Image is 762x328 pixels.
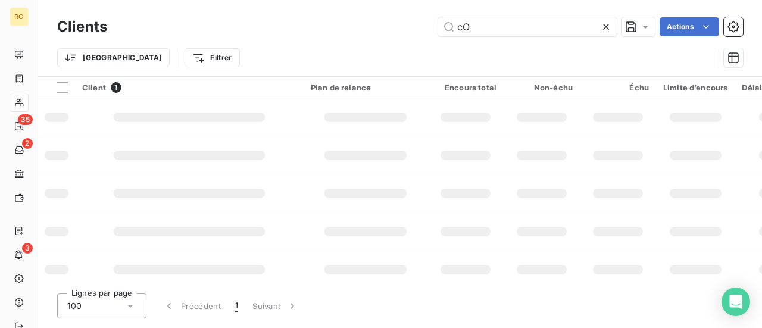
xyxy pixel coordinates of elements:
[722,288,750,316] div: Open Intercom Messenger
[435,83,496,92] div: Encours total
[663,83,727,92] div: Limite d’encours
[438,17,617,36] input: Rechercher
[10,7,29,26] div: RC
[82,83,106,92] span: Client
[587,83,649,92] div: Échu
[57,48,170,67] button: [GEOGRAPHIC_DATA]
[185,48,239,67] button: Filtrer
[111,82,121,93] span: 1
[67,300,82,312] span: 100
[311,83,420,92] div: Plan de relance
[22,243,33,254] span: 3
[235,300,238,312] span: 1
[511,83,573,92] div: Non-échu
[156,293,228,318] button: Précédent
[228,293,245,318] button: 1
[18,114,33,125] span: 35
[22,138,33,149] span: 2
[57,16,107,38] h3: Clients
[245,293,305,318] button: Suivant
[660,17,719,36] button: Actions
